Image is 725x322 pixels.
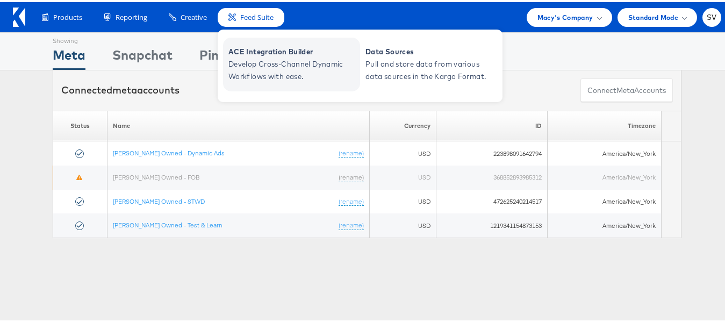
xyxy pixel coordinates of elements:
button: ConnectmetaAccounts [580,76,673,101]
a: ACE Integration Builder Develop Cross-Channel Dynamic Workflows with ease. [223,35,360,89]
a: [PERSON_NAME] Owned - Dynamic Ads [113,147,225,155]
a: [PERSON_NAME] Owned - Test & Learn [113,219,222,227]
span: ACE Integration Builder [228,44,357,56]
span: SV [707,12,717,19]
td: America/New_York [547,188,661,212]
span: Develop Cross-Channel Dynamic Workflows with ease. [228,56,357,81]
span: meta [616,83,634,94]
a: (rename) [339,219,364,228]
td: 223898091642794 [436,139,547,163]
div: Connected accounts [61,81,180,95]
div: Snapchat [112,44,173,68]
th: Name [107,109,369,139]
td: 1219341154873153 [436,211,547,235]
td: USD [369,139,436,163]
a: Data Sources Pull and store data from various data sources in the Kargo Format. [360,35,497,89]
a: [PERSON_NAME] Owned - FOB [113,171,199,179]
td: 472625240214517 [436,188,547,212]
div: Pinterest [199,44,256,68]
th: ID [436,109,547,139]
td: America/New_York [547,163,661,188]
div: Meta [53,44,85,68]
td: USD [369,211,436,235]
span: Reporting [116,10,147,20]
th: Timezone [547,109,661,139]
td: USD [369,188,436,212]
th: Currency [369,109,436,139]
span: Macy's Company [537,10,593,21]
td: 368852893985312 [436,163,547,188]
span: Data Sources [365,44,494,56]
td: USD [369,163,436,188]
span: Feed Suite [240,10,274,20]
span: Creative [181,10,207,20]
span: Standard Mode [628,10,678,21]
span: meta [112,82,137,94]
a: [PERSON_NAME] Owned - STWD [113,195,205,203]
span: Pull and store data from various data sources in the Kargo Format. [365,56,494,81]
div: Showing [53,31,85,44]
td: America/New_York [547,139,661,163]
a: (rename) [339,147,364,156]
th: Status [53,109,107,139]
a: (rename) [339,195,364,204]
td: America/New_York [547,211,661,235]
a: (rename) [339,171,364,180]
span: Products [53,10,82,20]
